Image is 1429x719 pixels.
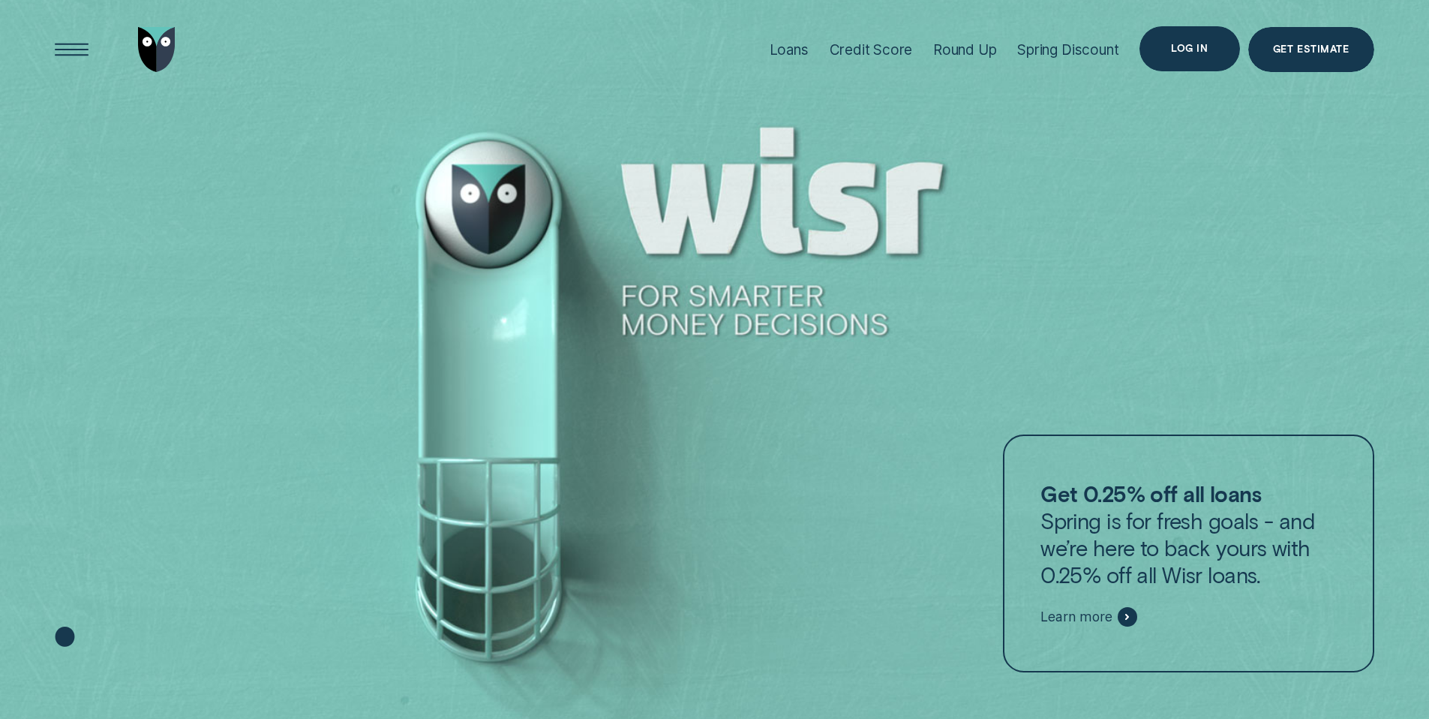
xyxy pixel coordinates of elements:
a: Get Estimate [1248,27,1374,72]
div: Round Up [933,41,997,59]
button: Open Menu [50,27,95,72]
img: Wisr [138,27,176,72]
div: Spring Discount [1017,41,1118,59]
div: Credit Score [830,41,913,59]
a: Get 0.25% off all loansSpring is for fresh goals - and we’re here to back yours with 0.25% off al... [1003,435,1373,673]
span: Learn more [1040,609,1112,625]
div: Log in [1171,44,1208,53]
p: Spring is for fresh goals - and we’re here to back yours with 0.25% off all Wisr loans. [1040,480,1336,588]
div: Loans [770,41,809,59]
button: Log in [1139,26,1239,71]
strong: Get 0.25% off all loans [1040,480,1261,507]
